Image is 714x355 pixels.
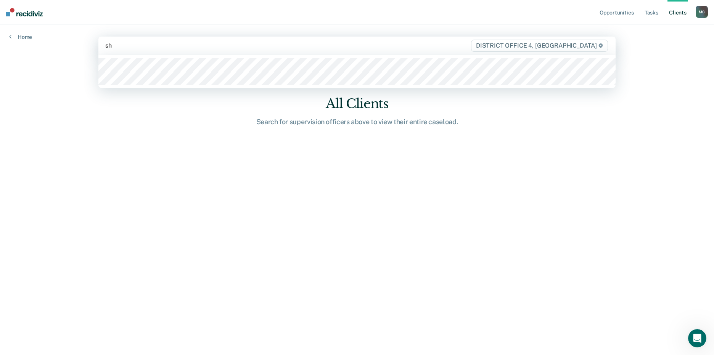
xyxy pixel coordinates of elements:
[471,40,608,52] span: DISTRICT OFFICE 4, [GEOGRAPHIC_DATA]
[6,8,43,16] img: Recidiviz
[235,96,479,112] div: All Clients
[696,6,708,18] button: MC
[688,329,706,347] iframe: Intercom live chat
[696,6,708,18] div: M C
[235,118,479,126] div: Search for supervision officers above to view their entire caseload.
[9,34,32,40] a: Home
